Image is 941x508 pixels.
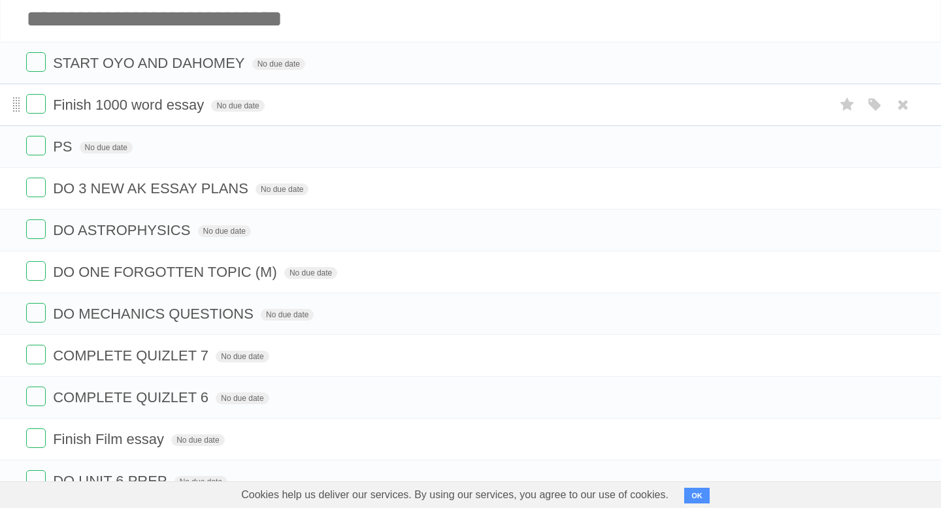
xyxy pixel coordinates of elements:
span: START OYO AND DAHOMEY [53,55,248,71]
span: No due date [261,309,314,321]
span: Finish Film essay [53,431,167,447]
label: Done [26,345,46,364]
span: No due date [174,476,227,488]
span: DO UNIT 6 PREP [53,473,170,489]
span: No due date [216,392,269,404]
span: DO 3 NEW AK ESSAY PLANS [53,180,252,197]
label: Done [26,178,46,197]
span: No due date [252,58,305,70]
span: COMPLETE QUIZLET 7 [53,347,212,364]
label: Done [26,219,46,239]
label: Done [26,387,46,406]
span: DO MECHANICS QUESTIONS [53,306,257,322]
button: OK [684,488,710,503]
span: Cookies help us deliver our services. By using our services, you agree to our use of cookies. [228,482,682,508]
span: DO ONE FORGOTTEN TOPIC (M) [53,264,280,280]
label: Done [26,303,46,323]
span: No due date [198,225,251,237]
label: Star task [835,94,860,116]
span: COMPLETE QUIZLET 6 [53,389,212,405]
span: DO ASTROPHYSICS [53,222,193,238]
span: Finish 1000 word essay [53,97,207,113]
span: No due date [171,434,224,446]
label: Done [26,261,46,281]
label: Done [26,94,46,114]
span: No due date [211,100,264,112]
label: Done [26,470,46,490]
span: No due date [284,267,337,279]
span: PS [53,138,75,155]
span: No due date [216,351,269,362]
span: No due date [80,142,133,153]
span: No due date [256,183,308,195]
label: Done [26,52,46,72]
label: Done [26,428,46,448]
label: Done [26,136,46,155]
